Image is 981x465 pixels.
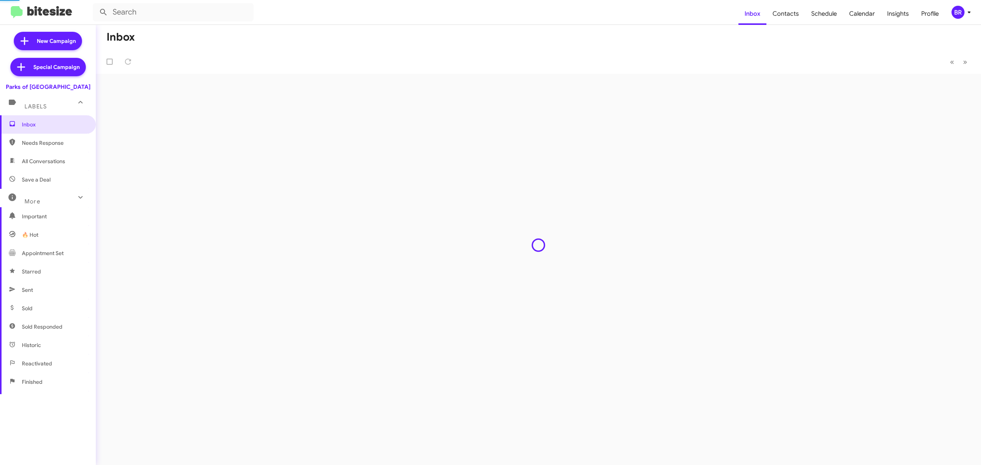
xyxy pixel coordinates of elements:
span: Finished [22,378,43,386]
span: Sent [22,286,33,294]
span: Inbox [22,121,87,128]
a: Calendar [843,3,881,25]
button: BR [945,6,973,19]
a: Contacts [766,3,805,25]
a: Schedule [805,3,843,25]
button: Next [958,54,972,70]
span: Needs Response [22,139,87,147]
span: Sold Responded [22,323,62,331]
div: BR [951,6,965,19]
span: More [25,198,40,205]
a: Special Campaign [10,58,86,76]
span: Historic [22,341,41,349]
span: Important [22,213,87,220]
a: Profile [915,3,945,25]
a: Insights [881,3,915,25]
nav: Page navigation example [946,54,972,70]
span: Appointment Set [22,249,64,257]
span: Starred [22,268,41,275]
input: Search [93,3,254,21]
span: Sold [22,305,33,312]
span: Special Campaign [33,63,80,71]
span: 🔥 Hot [22,231,38,239]
span: « [950,57,954,67]
div: Parks of [GEOGRAPHIC_DATA] [6,83,90,91]
h1: Inbox [107,31,135,43]
span: Labels [25,103,47,110]
span: All Conversations [22,157,65,165]
a: Inbox [738,3,766,25]
button: Previous [945,54,959,70]
span: Save a Deal [22,176,51,183]
span: » [963,57,967,67]
a: New Campaign [14,32,82,50]
span: Reactivated [22,360,52,367]
span: New Campaign [37,37,76,45]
